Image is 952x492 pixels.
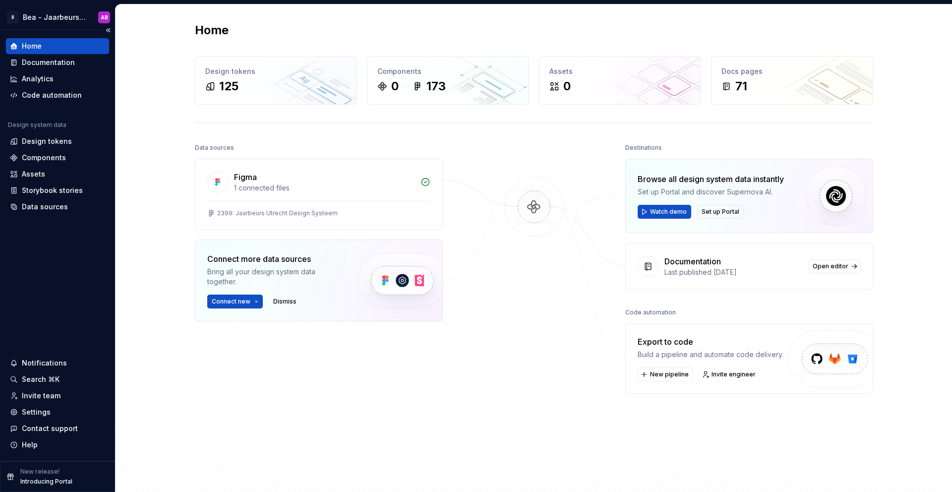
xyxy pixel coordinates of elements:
[735,78,747,94] div: 71
[22,202,68,212] div: Data sources
[721,66,863,76] div: Docs pages
[6,71,109,87] a: Analytics
[391,78,399,94] div: 0
[207,267,341,287] div: Bring all your design system data together.
[22,391,60,401] div: Invite team
[207,253,341,265] div: Connect more data sources
[22,58,75,67] div: Documentation
[664,267,802,277] div: Last published [DATE]
[549,66,691,76] div: Assets
[702,208,739,216] span: Set up Portal
[22,90,82,100] div: Code automation
[22,374,59,384] div: Search ⌘K
[22,153,66,163] div: Components
[6,371,109,387] button: Search ⌘K
[6,166,109,182] a: Assets
[6,355,109,371] button: Notifications
[638,173,784,185] div: Browse all design system data instantly
[20,468,59,476] p: New release!
[638,187,784,197] div: Set up Portal and discover Supernova AI.
[22,136,72,146] div: Design tokens
[101,23,115,37] button: Collapse sidebar
[273,298,297,306] span: Dismiss
[711,56,873,105] a: Docs pages71
[377,66,519,76] div: Components
[697,205,744,219] button: Set up Portal
[563,78,571,94] div: 0
[6,421,109,436] button: Contact support
[101,13,108,21] div: AB
[20,478,72,486] p: Introducing Portal
[6,133,109,149] a: Design tokens
[650,370,689,378] span: New pipeline
[234,183,415,193] div: 1 connected files
[195,159,443,230] a: Figma1 connected files2399: Jaarbeurs Utrecht Design Systeem
[712,370,756,378] span: Invite engineer
[22,358,67,368] div: Notifications
[638,205,691,219] button: Watch demo
[6,388,109,404] a: Invite team
[212,298,250,306] span: Connect new
[6,87,109,103] a: Code automation
[638,368,693,381] button: New pipeline
[7,11,19,23] div: B
[650,208,687,216] span: Watch demo
[426,78,446,94] div: 173
[699,368,760,381] a: Invite engineer
[269,295,301,308] button: Dismiss
[6,38,109,54] a: Home
[22,407,51,417] div: Settings
[219,78,238,94] div: 125
[638,350,783,360] div: Build a pipeline and automate code delivery.
[22,41,42,51] div: Home
[808,259,861,273] a: Open editor
[22,169,45,179] div: Assets
[625,141,662,155] div: Destinations
[664,255,721,267] div: Documentation
[23,12,86,22] div: Bea - Jaarbeurs [GEOGRAPHIC_DATA]
[22,440,38,450] div: Help
[6,183,109,198] a: Storybook stories
[8,121,66,129] div: Design system data
[195,56,357,105] a: Design tokens125
[207,295,263,308] button: Connect new
[6,199,109,215] a: Data sources
[2,6,113,28] button: BBea - Jaarbeurs [GEOGRAPHIC_DATA]AB
[234,171,257,183] div: Figma
[205,66,347,76] div: Design tokens
[22,424,78,433] div: Contact support
[195,141,234,155] div: Data sources
[217,209,338,217] div: 2399: Jaarbeurs Utrecht Design Systeem
[813,262,848,270] span: Open editor
[22,185,83,195] div: Storybook stories
[367,56,529,105] a: Components0173
[6,437,109,453] button: Help
[195,22,229,38] h2: Home
[638,336,783,348] div: Export to code
[625,306,676,319] div: Code automation
[6,55,109,70] a: Documentation
[22,74,54,84] div: Analytics
[6,150,109,166] a: Components
[539,56,701,105] a: Assets0
[6,404,109,420] a: Settings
